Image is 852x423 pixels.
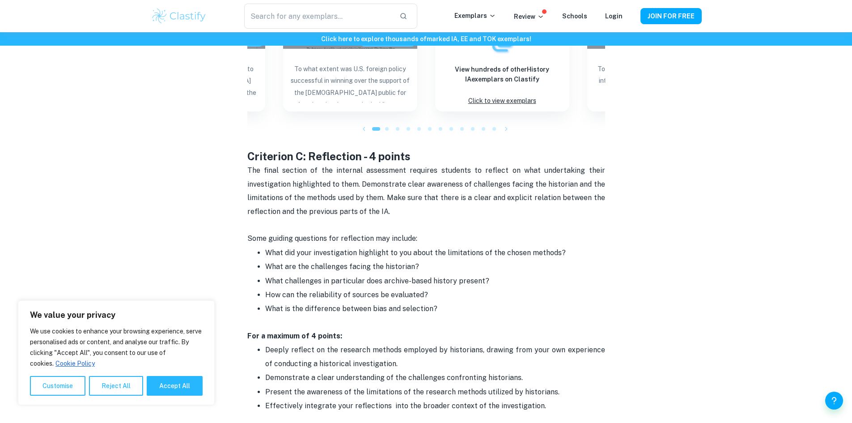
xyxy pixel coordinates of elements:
[290,63,410,103] p: To what extent was U.S. foreign policy successful in winning over the support of the [DEMOGRAPHIC...
[514,12,544,21] p: Review
[247,150,411,162] strong: Criterion C: Reflection - 4 points
[640,8,702,24] button: JOIN FOR FREE
[562,13,587,20] a: Schools
[30,310,203,320] p: We value your privacy
[265,402,546,410] span: Effectively integrate your reflections into the broader context of the investigation.
[265,277,489,285] span: What challenges in particular does archive-based history present?
[605,13,623,20] a: Login
[825,392,843,410] button: Help and Feedback
[265,304,437,313] span: What is the difference between bias and selection?
[454,11,496,21] p: Exemplars
[594,63,714,103] p: To what extent was FDR governmental intervention responsible for the end of the Great Depression ...
[55,359,95,367] a: Cookie Policy
[247,166,607,215] span: The final section of the internal assessment requires students to reflect on what undertaking the...
[247,332,342,340] strong: For a maximum of 4 points:
[283,22,417,111] a: Blog exemplar: To what extent was U.S. foreign policy sGrade received:7To what extent was U.S. fo...
[587,22,721,111] a: Blog exemplar: To what extent was FDR governmental intTo what extent was FDR governmental interve...
[89,376,143,396] button: Reject All
[30,376,85,396] button: Customise
[147,376,203,396] button: Accept All
[2,34,850,44] h6: Click here to explore thousands of marked IA, EE and TOK exemplars !
[30,326,203,369] p: We use cookies to enhance your browsing experience, serve personalised ads or content, and analys...
[151,7,208,25] img: Clastify logo
[265,346,607,367] span: Deeply reflect on the research methods employed by historians, drawing from your own experience o...
[265,388,560,396] span: Present the awareness of the limitations of the research methods utilized by historians.
[247,234,417,243] span: Some guiding questions for reflection may include:
[435,22,569,111] a: ExemplarsView hundreds of otherHistory IAexemplars on ClastifyClick to view exemplars
[18,300,215,405] div: We value your privacy
[244,4,392,29] input: Search for any exemplars...
[442,64,562,84] h6: View hundreds of other History IA exemplars on Clastify
[468,95,536,107] p: Click to view exemplars
[265,373,523,382] span: Demonstrate a clear understanding of the challenges confronting historians.
[265,248,566,257] span: What did your investigation highlight to you about the limitations of the chosen methods?
[265,262,419,271] span: What are the challenges facing the historian?
[265,291,428,299] span: How can the reliability of sources be evaluated?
